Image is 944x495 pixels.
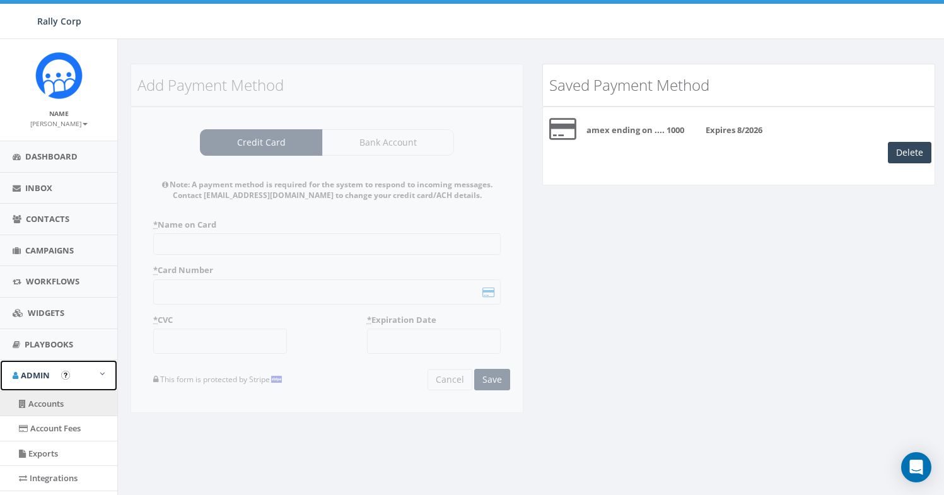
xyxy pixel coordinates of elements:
button: Delete [888,142,931,163]
span: Campaigns [25,245,74,256]
span: Workflows [26,276,79,287]
a: [PERSON_NAME] [30,117,88,129]
span: Playbooks [25,339,73,350]
h3: Saved Payment Method [549,77,928,93]
span: Dashboard [25,151,78,162]
span: Admin [21,370,50,381]
small: Name [49,109,69,118]
span: Rally Corp [37,15,81,27]
b: amex ending on .... 1000 [586,124,684,136]
b: Expires 8/2026 [706,124,762,136]
small: [PERSON_NAME] [30,119,88,128]
button: Open In-App Guide [61,371,70,380]
span: Inbox [25,182,52,194]
span: Contacts [26,213,69,224]
span: Widgets [28,307,64,318]
img: Icon_1.png [35,52,83,99]
div: Open Intercom Messenger [901,452,931,482]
